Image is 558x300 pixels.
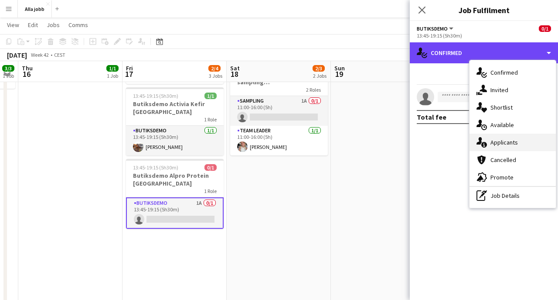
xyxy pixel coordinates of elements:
span: Promote [490,173,514,181]
button: Butiksdemo [417,25,455,32]
a: Edit [24,19,41,31]
app-card-role: Team Leader1/111:00-16:00 (5h)[PERSON_NAME] [230,126,328,155]
span: Cancelled [490,156,516,164]
span: View [7,21,19,29]
h3: Job Fulfilment [410,4,558,16]
div: 2 Jobs [313,72,327,79]
span: 18 [229,69,240,79]
div: Total fee [417,113,446,121]
a: View [3,19,23,31]
button: Alla jobb [18,0,52,17]
span: Week 42 [29,52,51,58]
span: 19 [333,69,345,79]
span: 16 [20,69,33,79]
div: [DATE] [7,51,27,59]
app-job-card: 11:00-16:00 (5h)1/2[DEMOGRAPHIC_DATA] sampling [GEOGRAPHIC_DATA]2 RolesSampling1A0/111:00-16:00 (... [230,58,328,155]
div: Job Details [470,187,556,204]
span: 3/3 [2,65,14,72]
span: 1 Role [204,188,217,194]
app-card-role: Butiksdemo1A0/113:45-19:15 (5h30m) [126,197,224,229]
div: 1 Job [107,72,118,79]
span: Confirmed [490,69,518,76]
span: Fri [126,64,133,72]
h3: Butiksdemo Activia Kefir [GEOGRAPHIC_DATA] [126,100,224,116]
span: 13:45-19:15 (5h30m) [133,93,178,99]
span: 1/1 [204,93,217,99]
app-card-role: Butiksdemo1/113:45-19:15 (5h30m)[PERSON_NAME] [126,126,224,155]
span: 2/4 [208,65,221,72]
div: 3 Jobs [209,72,222,79]
app-card-role: Sampling1A0/111:00-16:00 (5h) [230,96,328,126]
a: Jobs [43,19,63,31]
span: Invited [490,86,508,94]
span: Sat [230,64,240,72]
span: Comms [68,21,88,29]
span: 0/1 [204,164,217,171]
span: 0/1 [539,25,551,32]
span: 17 [125,69,133,79]
app-job-card: 13:45-19:15 (5h30m)0/1Butiksdemo Alpro Protein [GEOGRAPHIC_DATA]1 RoleButiksdemo1A0/113:45-19:15 ... [126,159,224,229]
span: 13:45-19:15 (5h30m) [133,164,178,171]
div: 13:45-19:15 (5h30m) [417,32,551,39]
div: 1 Job [3,72,14,79]
span: Thu [22,64,33,72]
span: 1 Role [204,116,217,123]
span: Edit [28,21,38,29]
span: Available [490,121,514,129]
span: Sun [334,64,345,72]
a: Comms [65,19,92,31]
span: 1/1 [106,65,119,72]
span: Butiksdemo [417,25,448,32]
span: Jobs [47,21,60,29]
span: Applicants [490,138,518,146]
span: Shortlist [490,103,513,111]
div: Confirmed [410,42,558,63]
app-job-card: 13:45-19:15 (5h30m)1/1Butiksdemo Activia Kefir [GEOGRAPHIC_DATA]1 RoleButiksdemo1/113:45-19:15 (5... [126,87,224,155]
span: 2 Roles [306,86,321,93]
span: 2/3 [313,65,325,72]
div: CEST [54,52,65,58]
h3: Butiksdemo Alpro Protein [GEOGRAPHIC_DATA] [126,172,224,187]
